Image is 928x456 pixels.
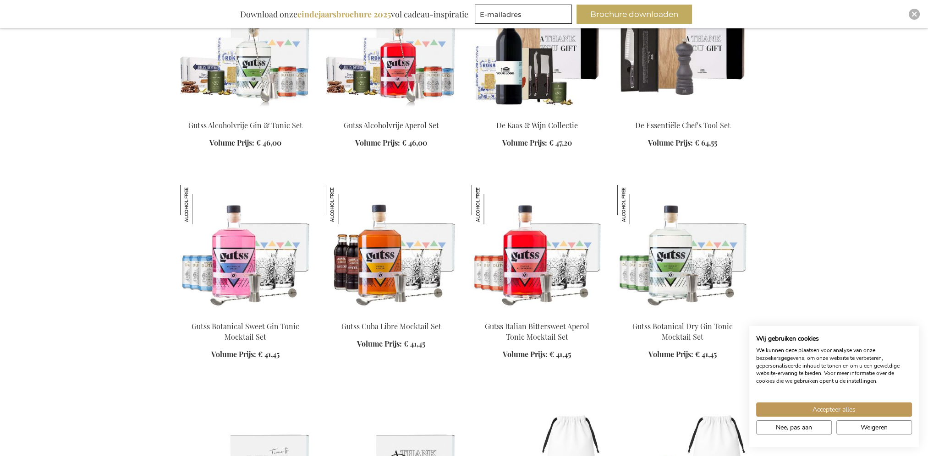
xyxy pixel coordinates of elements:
[648,138,717,148] a: Volume Prijs: € 64,55
[503,349,548,359] span: Volume Prijs:
[861,423,888,432] span: Weigeren
[180,109,311,117] a: Gutss Non-Alcoholic Gin & Tonic Set Gutss Alcoholvrije Gin & Tonic Set
[836,420,912,434] button: Alle cookies weigeren
[756,347,912,385] p: We kunnen deze plaatsen voor analyse van onze bezoekersgegevens, om onze website te verbeteren, g...
[357,339,425,349] a: Volume Prijs: € 41,45
[188,120,302,130] a: Gutss Alcoholvrije Gin & Tonic Set
[648,349,717,360] a: Volume Prijs: € 41,45
[496,120,578,130] a: De Kaas & Wijn Collectie
[503,349,571,360] a: Volume Prijs: € 41,45
[695,138,717,147] span: € 64,55
[632,321,733,342] a: Gutss Botanical Dry Gin Tonic Mocktail Set
[549,349,571,359] span: € 41,45
[344,120,439,130] a: Gutss Alcoholvrije Aperol Set
[192,321,299,342] a: Gutss Botanical Sweet Gin Tonic Mocktail Set
[297,9,391,20] b: eindejaarsbrochure 2025
[475,5,572,24] input: E-mailadres
[617,185,657,224] img: Gutss Botanical Dry Gin Tonic Mocktail Set
[472,185,511,224] img: Gutss Italian Bittersweet Aperol Tonic Mocktail Set
[211,349,256,359] span: Volume Prijs:
[180,309,311,318] a: Gutss Botanical Sweet Gin Tonic Mocktail Set Gutss Botanical Sweet Gin Tonic Mocktail Set
[695,349,717,359] span: € 41,45
[756,402,912,417] button: Accepteer alle cookies
[648,138,693,147] span: Volume Prijs:
[756,335,912,343] h2: Wij gebruiken cookies
[326,185,457,313] img: Gutss Cuba Libre Mocktail Set
[341,321,441,331] a: Gutss Cuba Libre Mocktail Set
[472,309,603,318] a: Gutss Italian Bittersweet Aperol Tonic Mocktail Set Gutss Italian Bittersweet Aperol Tonic Mockta...
[475,5,575,27] form: marketing offers and promotions
[617,309,748,318] a: Gutss Botanical Dry Gin Tonic Mocktail Set Gutss Botanical Dry Gin Tonic Mocktail Set
[180,185,311,313] img: Gutss Botanical Sweet Gin Tonic Mocktail Set
[502,138,547,147] span: Volume Prijs:
[617,185,748,313] img: Gutss Botanical Dry Gin Tonic Mocktail Set
[912,11,917,17] img: Close
[256,138,281,147] span: € 46,00
[756,420,832,434] button: Pas cookie voorkeuren aan
[909,9,920,20] div: Close
[355,138,400,147] span: Volume Prijs:
[617,109,748,117] a: De Essentiële Chef's Tool Set
[209,138,254,147] span: Volume Prijs:
[211,349,280,360] a: Volume Prijs: € 41,45
[813,405,856,414] span: Accepteer alles
[355,138,427,148] a: Volume Prijs: € 46,00
[472,185,603,313] img: Gutss Italian Bittersweet Aperol Tonic Mocktail Set
[258,349,280,359] span: € 41,45
[485,321,589,342] a: Gutss Italian Bittersweet Aperol Tonic Mocktail Set
[326,309,457,318] a: Gutss Cuba Libre Mocktail Set Gutss Cuba Libre Mocktail Set
[209,138,281,148] a: Volume Prijs: € 46,00
[404,339,425,348] span: € 41,45
[549,138,572,147] span: € 47,20
[472,109,603,117] a: De Kaas & Wijn Collectie
[402,138,427,147] span: € 46,00
[180,185,220,224] img: Gutss Botanical Sweet Gin Tonic Mocktail Set
[326,185,365,224] img: Gutss Cuba Libre Mocktail Set
[648,349,693,359] span: Volume Prijs:
[236,5,472,24] div: Download onze vol cadeau-inspiratie
[635,120,730,130] a: De Essentiële Chef's Tool Set
[502,138,572,148] a: Volume Prijs: € 47,20
[577,5,692,24] button: Brochure downloaden
[776,423,812,432] span: Nee, pas aan
[326,109,457,117] a: Gutss Non-Alcoholic Aperol Set Gutss Alcoholvrije Aperol Set
[357,339,402,348] span: Volume Prijs:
